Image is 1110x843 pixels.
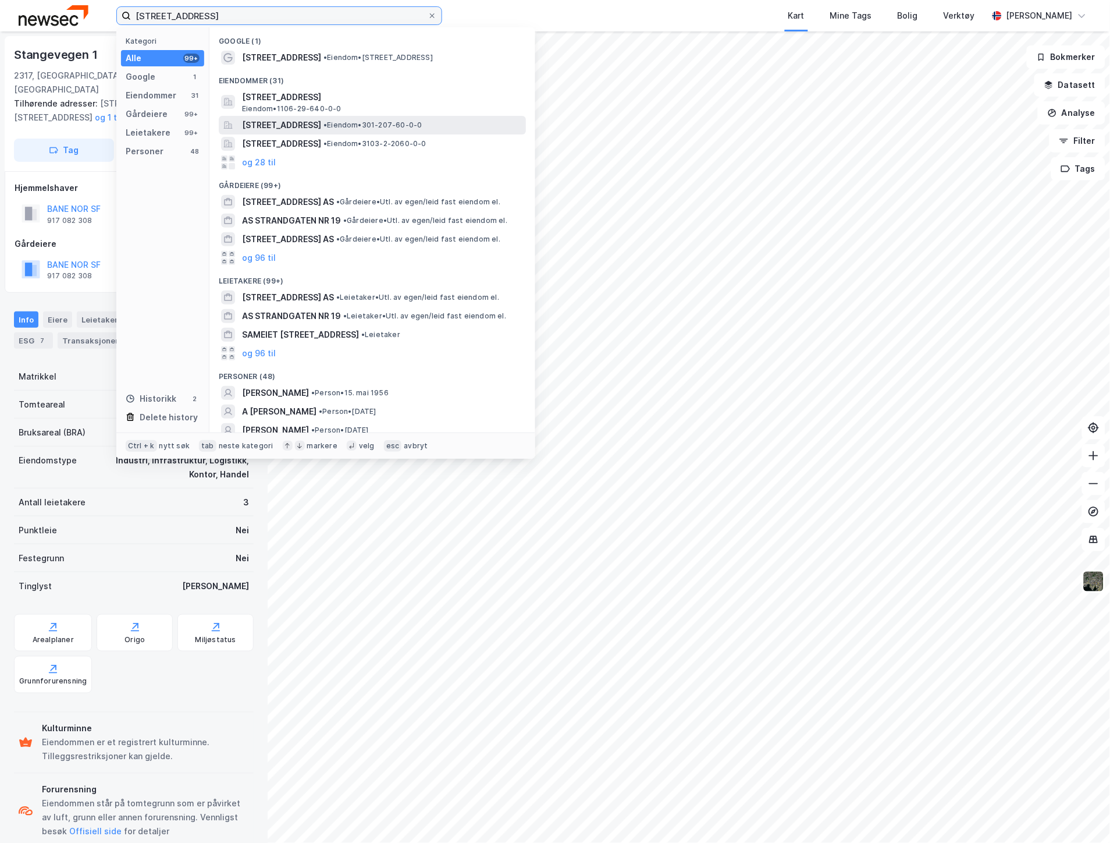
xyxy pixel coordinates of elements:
[1006,9,1073,23] div: [PERSON_NAME]
[19,551,64,565] div: Festegrunn
[42,722,249,736] div: Kulturminne
[209,27,535,48] div: Google (1)
[190,394,200,403] div: 2
[33,635,74,644] div: Arealplaner
[343,311,506,321] span: Leietaker • Utl. av egen/leid fast eiendom el.
[1027,45,1105,69] button: Bokmerker
[126,126,170,140] div: Leietakere
[311,388,315,397] span: •
[359,441,375,451] div: velg
[183,128,200,137] div: 99+
[243,495,249,509] div: 3
[323,53,327,62] span: •
[336,293,499,302] span: Leietaker • Utl. av egen/leid fast eiendom el.
[42,783,249,797] div: Forurensning
[242,104,341,114] span: Eiendom • 1106-29-640-0-0
[311,388,389,398] span: Person • 15. mai 1956
[91,454,249,481] div: Industri, Infrastruktur, Logistikk, Kontor, Handel
[404,441,428,451] div: avbryt
[242,155,276,169] button: og 28 til
[944,9,975,23] div: Verktøy
[336,235,500,244] span: Gårdeiere • Utl. av egen/leid fast eiendom el.
[323,53,433,62] span: Eiendom • [STREET_ADDRESS]
[323,121,327,129] span: •
[343,216,507,225] span: Gårdeiere • Utl. av egen/leid fast eiendom el.
[323,139,327,148] span: •
[19,523,57,537] div: Punktleie
[190,72,200,82] div: 1
[14,45,99,64] div: Stangevegen 1
[343,216,347,225] span: •
[19,426,86,440] div: Bruksareal (BRA)
[1034,73,1105,97] button: Datasett
[183,54,200,63] div: 99+
[126,51,141,65] div: Alle
[242,346,276,360] button: og 96 til
[126,37,204,45] div: Kategori
[14,332,53,349] div: ESG
[131,7,428,24] input: Søk på adresse, matrikkel, gårdeiere, leietakere eller personer
[19,5,88,26] img: newsec-logo.f6e21ccffca1b3a03d2d.png
[242,405,316,419] span: A [PERSON_NAME]
[209,363,535,384] div: Personer (48)
[311,426,315,434] span: •
[242,51,321,65] span: [STREET_ADDRESS]
[311,426,369,435] span: Person • [DATE]
[236,551,249,565] div: Nei
[336,293,340,302] span: •
[242,232,334,246] span: [STREET_ADDRESS] AS
[182,579,249,593] div: [PERSON_NAME]
[19,677,87,686] div: Grunnforurensning
[19,495,86,509] div: Antall leietakere
[319,407,322,416] span: •
[19,370,56,384] div: Matrikkel
[319,407,376,416] span: Person • [DATE]
[242,118,321,132] span: [STREET_ADDRESS]
[42,797,249,839] div: Eiendommen står på tomtegrunn som er påvirket av luft, grunn eller annen forurensning. Vennligst ...
[199,440,216,452] div: tab
[1038,101,1105,125] button: Analyse
[15,181,253,195] div: Hjemmelshaver
[242,195,334,209] span: [STREET_ADDRESS] AS
[19,398,65,412] div: Tomteareal
[384,440,402,452] div: esc
[126,70,155,84] div: Google
[58,332,137,349] div: Transaksjoner
[126,392,176,406] div: Historikk
[1052,787,1110,843] div: Kontrollprogram for chat
[126,107,168,121] div: Gårdeiere
[219,441,273,451] div: neste kategori
[43,311,72,328] div: Eiere
[242,386,309,400] span: [PERSON_NAME]
[209,267,535,288] div: Leietakere (99+)
[14,139,114,162] button: Tag
[14,69,198,97] div: 2317, [GEOGRAPHIC_DATA], [GEOGRAPHIC_DATA]
[1052,787,1110,843] iframe: Chat Widget
[126,88,176,102] div: Eiendommer
[898,9,918,23] div: Bolig
[242,90,521,104] span: [STREET_ADDRESS]
[140,410,198,424] div: Delete history
[159,441,190,451] div: nytt søk
[336,197,340,206] span: •
[242,309,341,323] span: AS STRANDGATEN NR 19
[124,635,145,644] div: Origo
[14,97,244,125] div: [STREET_ADDRESS], [STREET_ADDRESS]
[1049,129,1105,153] button: Filter
[236,523,249,537] div: Nei
[209,67,535,88] div: Eiendommer (31)
[1051,157,1105,180] button: Tags
[47,271,92,281] div: 917 082 308
[361,330,400,339] span: Leietaker
[19,454,77,467] div: Eiendomstype
[242,328,359,342] span: SAMEIET [STREET_ADDRESS]
[336,197,500,207] span: Gårdeiere • Utl. av egen/leid fast eiendom el.
[242,291,334,304] span: [STREET_ADDRESS] AS
[47,216,92,225] div: 917 082 308
[42,736,249,764] div: Eiendommen er et registrert kulturminne. Tilleggsrestriksjoner kan gjelde.
[242,251,276,265] button: og 96 til
[242,423,309,437] span: [PERSON_NAME]
[336,235,340,243] span: •
[14,98,100,108] span: Tilhørende adresser:
[126,144,163,158] div: Personer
